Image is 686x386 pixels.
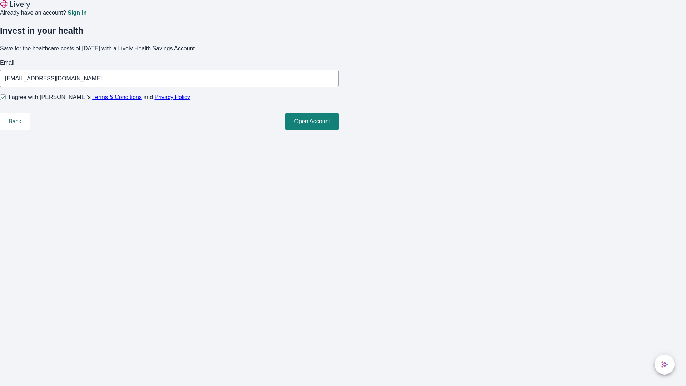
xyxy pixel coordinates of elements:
a: Privacy Policy [155,94,190,100]
a: Sign in [68,10,86,16]
svg: Lively AI Assistant [661,361,668,368]
span: I agree with [PERSON_NAME]’s and [9,93,190,102]
button: Open Account [285,113,339,130]
button: chat [655,355,675,375]
a: Terms & Conditions [92,94,142,100]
